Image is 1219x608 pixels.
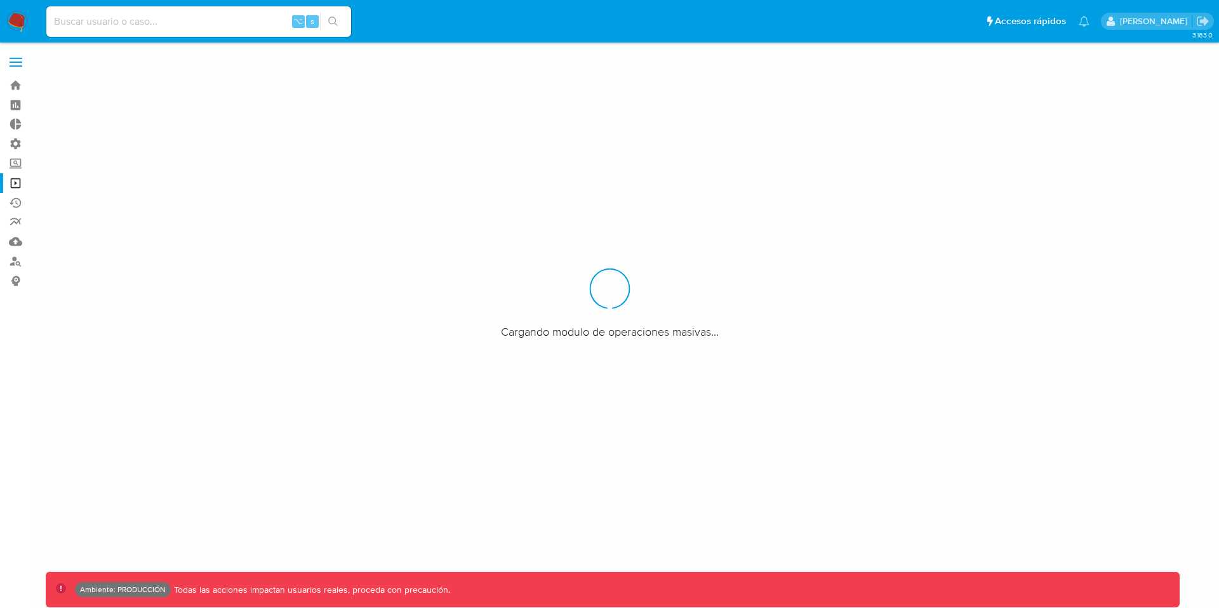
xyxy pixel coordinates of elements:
a: Notificaciones [1079,16,1089,27]
span: s [310,15,314,27]
span: Cargando modulo de operaciones masivas... [501,324,719,340]
p: juan.caicedocastro@mercadolibre.com.co [1120,15,1192,27]
a: Salir [1196,15,1209,28]
p: Ambiente: PRODUCCIÓN [80,587,166,592]
p: Todas las acciones impactan usuarios reales, proceda con precaución. [171,584,450,596]
button: search-icon [320,13,346,30]
span: Accesos rápidos [995,15,1066,28]
input: Buscar usuario o caso... [46,13,351,30]
span: ⌥ [293,15,303,27]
